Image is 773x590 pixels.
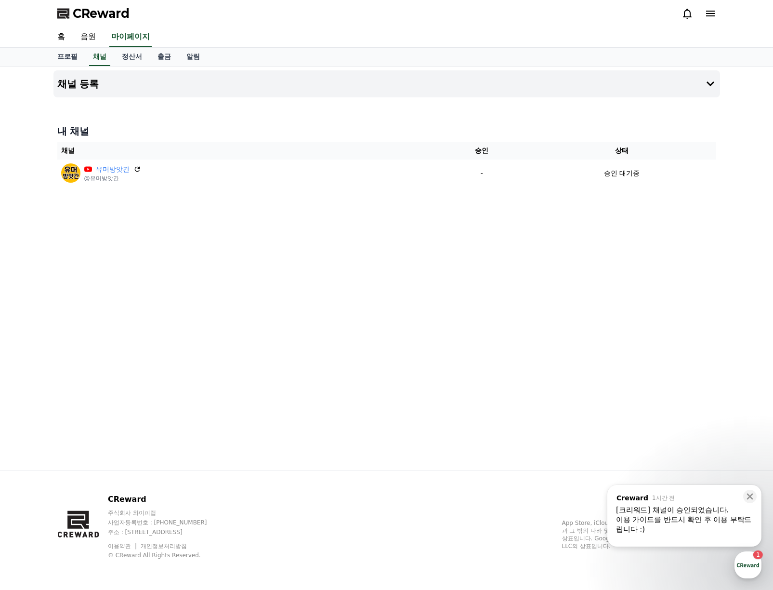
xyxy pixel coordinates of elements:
[108,551,225,559] p: © CReward All Rights Reserved.
[141,543,187,550] a: 개인정보처리방침
[108,494,225,505] p: CReward
[108,509,225,517] p: 주식회사 와이피랩
[436,142,527,160] th: 승인
[84,174,141,182] p: @유머방앗간
[50,48,85,66] a: 프로필
[562,519,716,550] p: App Store, iCloud, iCloud Drive 및 iTunes Store는 미국과 그 밖의 나라 및 지역에서 등록된 Apple Inc.의 서비스 상표입니다. Goo...
[108,519,225,526] p: 사업자등록번호 : [PHONE_NUMBER]
[61,163,80,183] img: 유머방앗간
[114,48,150,66] a: 정산서
[73,27,104,47] a: 음원
[57,142,436,160] th: 채널
[108,543,138,550] a: 이용약관
[57,79,99,89] h4: 채널 등록
[150,48,179,66] a: 출금
[73,6,130,21] span: CReward
[109,27,152,47] a: 마이페이지
[527,142,716,160] th: 상태
[96,164,130,174] a: 유머방앗간
[57,6,130,21] a: CReward
[108,528,225,536] p: 주소 : [STREET_ADDRESS]
[179,48,208,66] a: 알림
[89,48,110,66] a: 채널
[604,168,640,178] p: 승인 대기중
[53,70,720,97] button: 채널 등록
[57,124,716,138] h4: 내 채널
[440,168,524,178] p: -
[50,27,73,47] a: 홈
